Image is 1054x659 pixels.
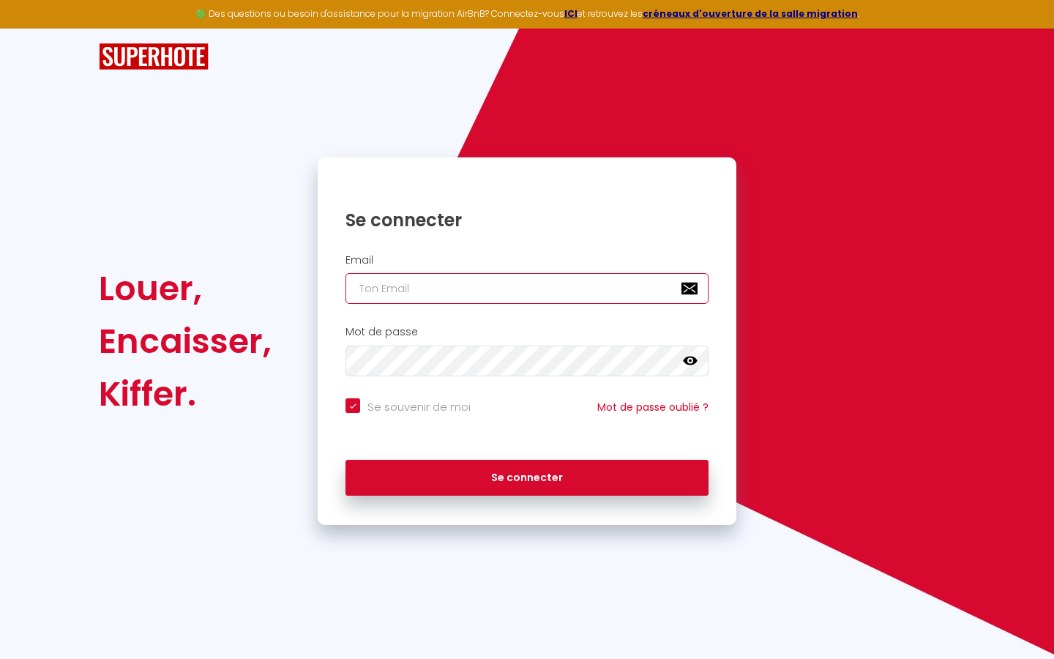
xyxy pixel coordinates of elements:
[99,262,272,315] div: Louer,
[643,7,858,20] a: créneaux d'ouverture de la salle migration
[597,400,709,414] a: Mot de passe oublié ?
[564,7,578,20] a: ICI
[99,315,272,368] div: Encaisser,
[345,326,709,338] h2: Mot de passe
[99,43,209,70] img: SuperHote logo
[345,460,709,496] button: Se connecter
[345,273,709,304] input: Ton Email
[345,209,709,231] h1: Se connecter
[345,254,709,267] h2: Email
[12,6,56,50] button: Ouvrir le widget de chat LiveChat
[99,368,272,420] div: Kiffer.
